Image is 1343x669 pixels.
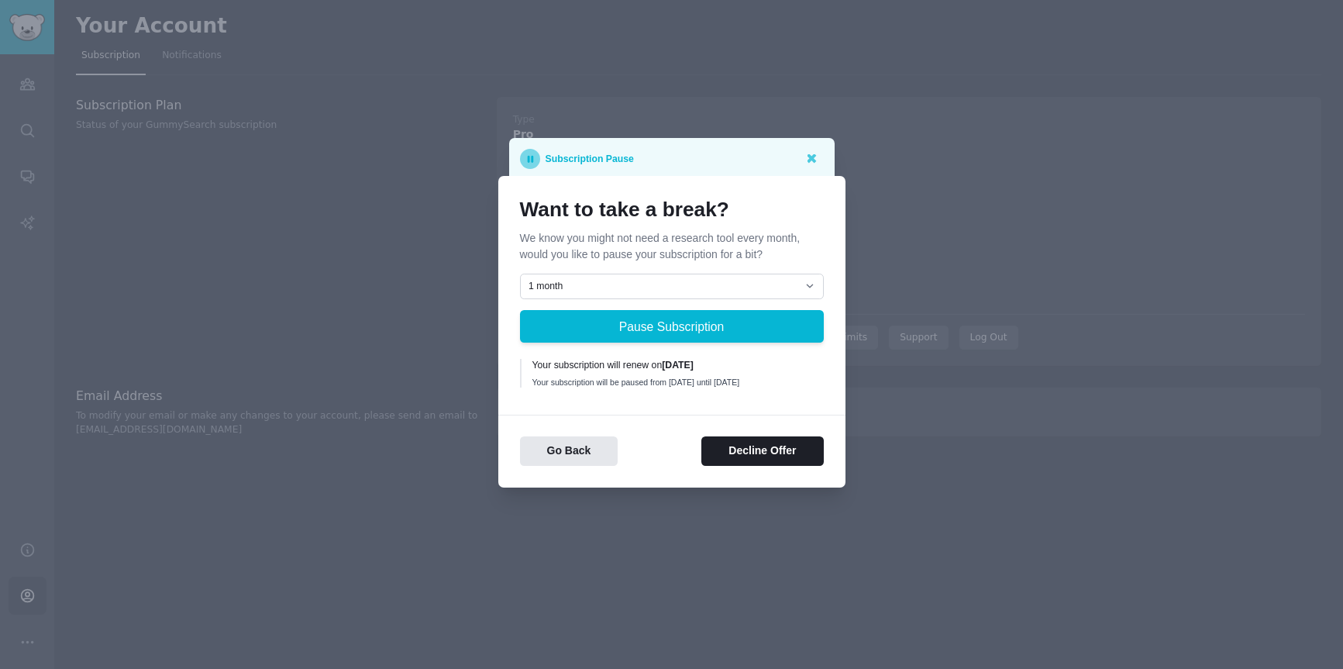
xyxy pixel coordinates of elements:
button: Decline Offer [701,436,823,467]
h1: Want to take a break? [520,198,824,222]
b: [DATE] [662,360,694,371]
p: We know you might not need a research tool every month, would you like to pause your subscription... [520,230,824,263]
button: Pause Subscription [520,310,824,343]
div: Your subscription will renew on [532,359,813,373]
p: Subscription Pause [546,149,634,169]
div: Your subscription will be paused from [DATE] until [DATE] [532,377,813,388]
button: Go Back [520,436,618,467]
